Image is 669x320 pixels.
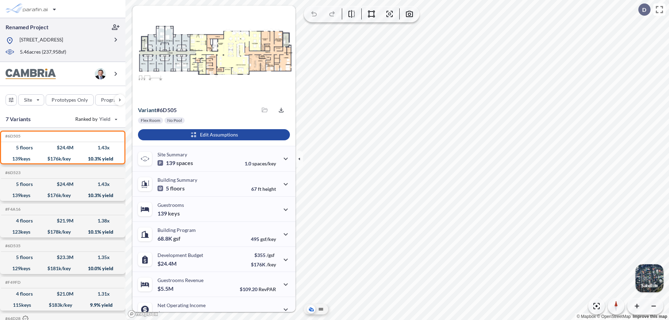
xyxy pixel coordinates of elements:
p: $176K [251,262,276,267]
span: margin [261,311,276,317]
p: Site [24,96,32,103]
button: Edit Assumptions [138,129,290,140]
span: Variant [138,107,156,113]
a: OpenStreetMap [597,314,631,319]
button: Aerial View [307,305,315,313]
p: 7 Variants [6,115,31,123]
span: gsf [173,235,180,242]
span: ft [258,186,261,192]
p: 495 [251,236,276,242]
p: Building Program [157,227,196,233]
h5: Click to copy the code [4,170,21,175]
p: [STREET_ADDRESS] [20,36,63,45]
p: 5 [157,185,185,192]
span: gsf/key [260,236,276,242]
p: Flex Room [141,118,160,123]
img: BrandImage [6,69,56,79]
button: Switcher ImageSatellite [636,264,663,292]
img: user logo [95,68,106,79]
p: 139 [157,210,180,217]
p: Net Operating Income [157,302,206,308]
p: 68.8K [157,235,180,242]
p: No Pool [167,118,182,123]
button: Site [18,94,44,106]
span: height [262,186,276,192]
p: Site Summary [157,151,187,157]
span: RevPAR [259,286,276,292]
span: keys [168,210,180,217]
p: Building Summary [157,177,197,183]
span: /gsf [267,252,275,258]
button: Site Plan [317,305,325,313]
p: Satellite [641,283,658,288]
p: $109.20 [240,286,276,292]
p: Edit Assumptions [200,131,238,138]
p: 67 [251,186,276,192]
p: Guestrooms Revenue [157,277,203,283]
span: spaces/key [252,161,276,166]
a: Improve this map [633,314,667,319]
span: spaces [176,159,193,166]
h5: Click to copy the code [4,207,21,212]
p: Program [101,96,121,103]
p: $24.4M [157,260,178,267]
p: 139 [157,159,193,166]
p: $5.5M [157,285,175,292]
span: Yield [99,116,111,123]
p: 5.46 acres ( 237,958 sf) [20,48,66,56]
p: Development Budget [157,252,203,258]
button: Ranked by Yield [70,114,122,125]
a: Mapbox [577,314,596,319]
p: Renamed Project [6,23,48,31]
span: floors [170,185,185,192]
button: Program [95,94,133,106]
img: Switcher Image [636,264,663,292]
h5: Click to copy the code [4,280,21,285]
p: $355 [251,252,276,258]
p: Prototypes Only [52,96,88,103]
h5: Click to copy the code [4,243,21,248]
p: D [642,7,646,13]
p: # 6d505 [138,107,177,114]
p: $2.5M [157,310,175,317]
button: Prototypes Only [46,94,94,106]
a: Mapbox homepage [128,310,158,318]
p: 1.0 [245,161,276,166]
p: Guestrooms [157,202,184,208]
span: /key [267,262,276,267]
h5: Click to copy the code [4,134,21,139]
p: 45.0% [246,311,276,317]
